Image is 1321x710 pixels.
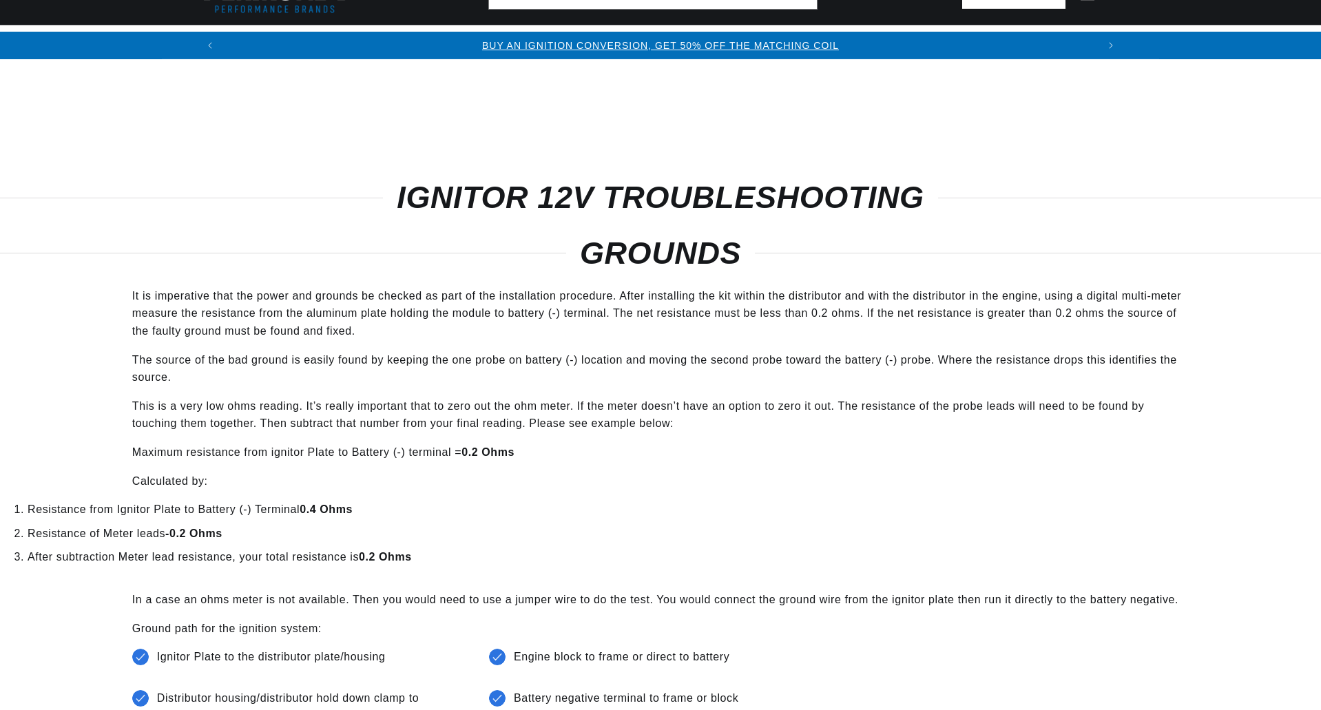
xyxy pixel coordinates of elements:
[162,32,1159,59] slideshow-component: Translation missing: en.sections.announcements.announcement_bar
[1107,25,1203,58] summary: Motorcycle
[461,446,514,458] strong: 0.2 Ohms
[132,443,1189,461] p: Maximum resistance from ignitor Plate to Battery (-) terminal =
[132,287,1189,340] p: It is imperative that the power and grounds be checked as part of the installation procedure. Aft...
[840,25,976,58] summary: Battery Products
[359,551,412,563] strong: 0.2 Ohms
[1097,32,1125,59] button: Translation missing: en.sections.announcements.next_announcement
[132,472,1189,490] p: Calculated by:
[482,40,839,51] a: BUY AN IGNITION CONVERSION, GET 50% OFF THE MATCHING COIL
[736,25,840,58] summary: Engine Swaps
[165,528,222,539] strong: -0.2 Ohms
[497,25,736,58] summary: Headers, Exhausts & Components
[489,648,832,683] li: Engine block to frame or direct to battery
[132,397,1189,432] p: This is a very low ohms reading. It’s really important that to zero out the ohm meter. If the met...
[224,38,1097,53] div: 1 of 3
[132,351,1189,386] p: The source of the bad ground is easily found by keeping the one probe on battery (-) location and...
[132,648,475,683] li: Ignitor Plate to the distributor plate/housing
[28,548,1321,566] li: After subtraction Meter lead resistance, your total resistance is
[976,25,1107,58] summary: Spark Plug Wires
[224,38,1097,53] div: Announcement
[132,620,1189,638] p: Ground path for the ignition system:
[345,25,497,58] summary: Coils & Distributors
[28,501,1321,519] li: Resistance from Ignitor Plate to Battery (-) Terminal
[196,32,224,59] button: Translation missing: en.sections.announcements.previous_announcement
[28,525,1321,543] li: Resistance of Meter leads
[196,25,345,58] summary: Ignition Conversions
[132,591,1189,609] p: In a case an ohms meter is not available. Then you would need to use a jumper wire to do the test...
[300,503,353,515] strong: 0.4 Ohms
